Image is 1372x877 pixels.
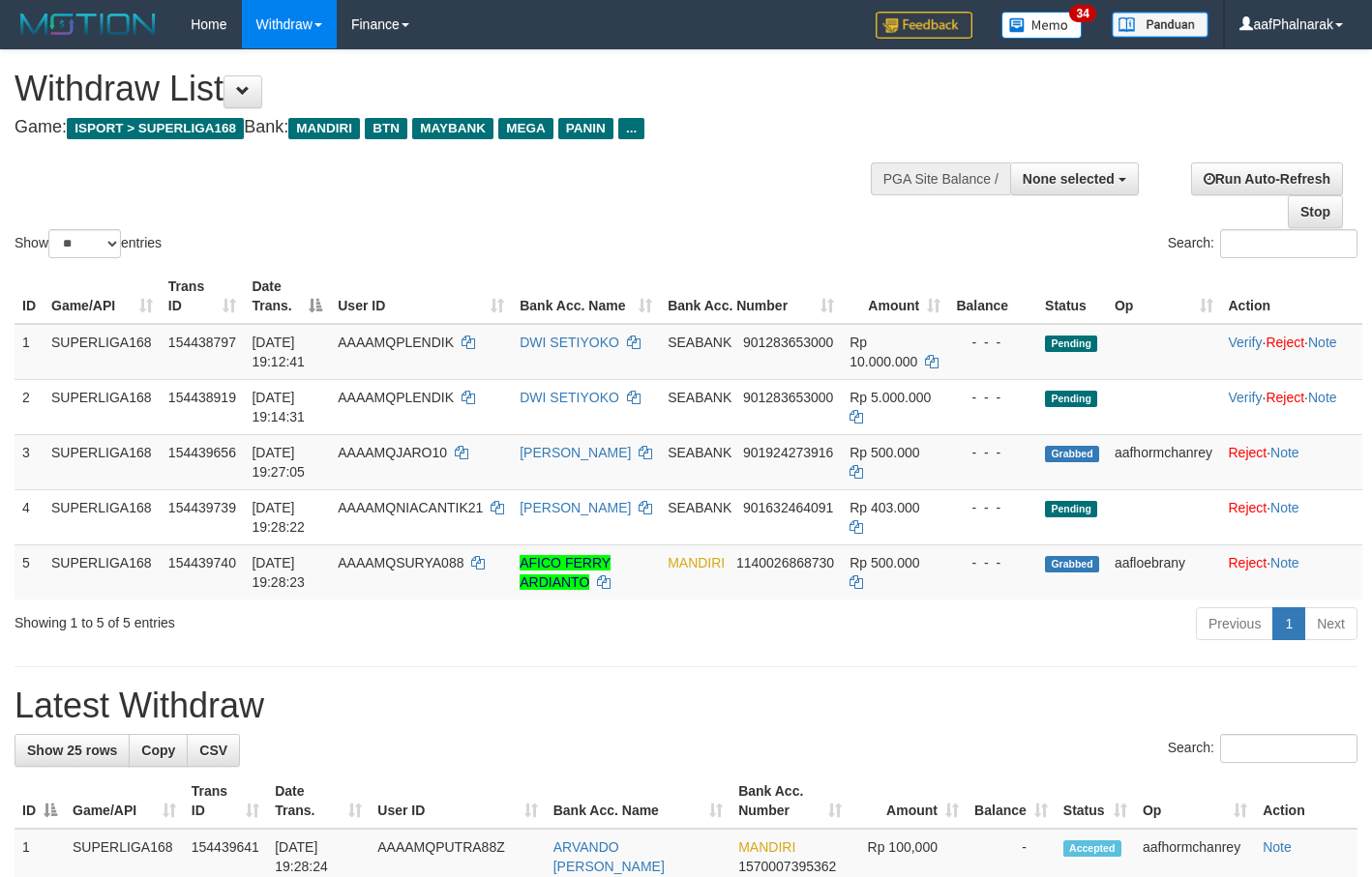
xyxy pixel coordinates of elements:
[1221,269,1363,324] th: Action
[842,269,948,324] th: Amount: activate to sort column ascending
[520,335,619,350] a: DWI SETIYOKO
[668,500,731,515] span: SEABANK
[1191,162,1343,195] a: Run Auto-Refresh
[967,774,1056,829] th: Balance: activate to sort column ascending
[553,839,665,874] a: ARVANDO [PERSON_NAME]
[668,335,731,350] span: SEABANK
[15,544,44,599] td: 5
[1221,379,1363,434] td: · ·
[252,500,305,535] span: [DATE] 19:28:22
[15,434,44,489] td: 3
[161,269,245,324] th: Trans ID: activate to sort column ascending
[1168,734,1357,763] label: Search:
[1270,555,1299,570] a: Note
[871,162,1010,195] div: PGA Site Balance /
[1229,500,1268,515] a: Reject
[1229,445,1268,460] a: Reject
[520,390,619,405] a: DWI SETIYOKO
[168,390,236,405] span: 154438919
[1220,734,1357,763] input: Search:
[15,269,44,324] th: ID
[168,500,236,515] span: 154439739
[15,70,895,108] h1: Withdraw List
[1107,544,1221,599] td: aafloebrany
[618,118,644,139] span: ...
[15,489,44,544] td: 4
[1270,500,1299,515] a: Note
[956,443,1029,462] div: - - -
[512,269,660,324] th: Bank Acc. Name: activate to sort column ascending
[1069,5,1095,22] span: 34
[1045,556,1099,572] span: Grabbed
[129,734,188,767] a: Copy
[184,774,267,829] th: Trans ID: activate to sort column ascending
[956,388,1029,407] div: - - -
[27,743,117,758] span: Show 25 rows
[520,445,631,460] a: [PERSON_NAME]
[1112,12,1208,38] img: panduan.png
[1263,839,1292,855] a: Note
[1229,390,1263,405] a: Verify
[1308,390,1337,405] a: Note
[15,774,65,829] th: ID: activate to sort column descending
[15,10,162,39] img: MOTION_logo.png
[1221,489,1363,544] td: ·
[668,390,731,405] span: SEABANK
[168,335,236,350] span: 154438797
[660,269,842,324] th: Bank Acc. Number: activate to sort column ascending
[498,118,553,139] span: MEGA
[1220,229,1357,258] input: Search:
[743,445,833,460] span: Copy 901924273916 to clipboard
[546,774,731,829] th: Bank Acc. Name: activate to sort column ascending
[1107,269,1221,324] th: Op: activate to sort column ascending
[743,335,833,350] span: Copy 901283653000 to clipboard
[44,324,161,380] td: SUPERLIGA168
[1045,446,1099,462] span: Grabbed
[1196,607,1273,640] a: Previous
[15,379,44,434] td: 2
[731,774,850,829] th: Bank Acc. Number: activate to sort column ascending
[44,489,161,544] td: SUPERLIGA168
[15,605,557,632] div: Showing 1 to 5 of 5 entries
[338,500,483,515] span: AAAAMQNIACANTIK21
[558,118,613,139] span: PANIN
[956,498,1029,517] div: - - -
[1023,171,1115,187] span: None selected
[850,555,919,570] span: Rp 500.000
[244,269,330,324] th: Date Trans.: activate to sort column descending
[288,118,360,139] span: MANDIRI
[1266,335,1304,350] a: Reject
[1107,434,1221,489] td: aafhormchanrey
[370,774,545,829] th: User ID: activate to sort column ascending
[743,390,833,405] span: Copy 901283653000 to clipboard
[1229,335,1263,350] a: Verify
[1270,445,1299,460] a: Note
[15,118,895,137] h4: Game: Bank:
[15,734,130,767] a: Show 25 rows
[1037,269,1107,324] th: Status
[44,379,161,434] td: SUPERLIGA168
[338,335,454,350] span: AAAAMQPLENDIK
[65,774,184,829] th: Game/API: activate to sort column ascending
[365,118,407,139] span: BTN
[44,434,161,489] td: SUPERLIGA168
[738,859,836,874] span: Copy 1570007395362 to clipboard
[1168,229,1357,258] label: Search:
[1221,324,1363,380] td: · ·
[48,229,121,258] select: Showentries
[956,553,1029,572] div: - - -
[876,12,972,39] img: Feedback.jpg
[1010,162,1139,195] button: None selected
[743,500,833,515] span: Copy 901632464091 to clipboard
[1229,555,1268,570] a: Reject
[252,555,305,590] span: [DATE] 19:28:23
[1221,544,1363,599] td: ·
[1308,335,1337,350] a: Note
[1045,336,1097,352] span: Pending
[338,555,463,570] span: AAAAMQSURYA088
[736,555,834,570] span: Copy 1140026868730 to clipboard
[850,335,917,369] span: Rp 10.000.000
[850,390,931,405] span: Rp 5.000.000
[187,734,240,767] a: CSV
[1221,434,1363,489] td: ·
